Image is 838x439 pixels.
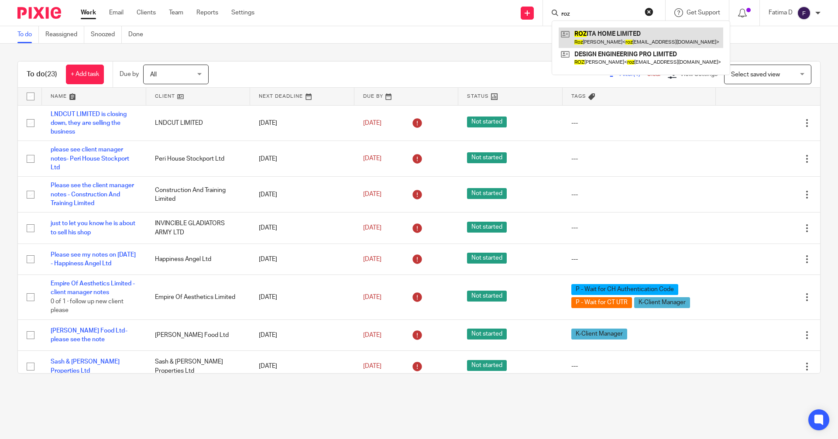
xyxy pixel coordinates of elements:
[66,65,104,84] a: + Add task
[51,147,129,171] a: please see client manager notes- Peri House Stockport Ltd
[571,154,707,163] div: ---
[250,275,354,320] td: [DATE]
[250,244,354,274] td: [DATE]
[146,244,251,274] td: Happiness Angel Ltd
[51,182,134,206] a: Please see the client manager notes - Construction And Training Limited
[571,297,632,308] span: P - Wait for CT UTR
[250,319,354,350] td: [DATE]
[363,256,381,262] span: [DATE]
[731,72,780,78] span: Select saved view
[687,10,720,16] span: Get Support
[467,117,507,127] span: Not started
[571,223,707,232] div: ---
[17,26,39,43] a: To do
[363,225,381,231] span: [DATE]
[571,329,627,340] span: K-Client Manager
[250,351,354,382] td: [DATE]
[128,26,150,43] a: Done
[560,10,639,18] input: Search
[769,8,793,17] p: Fatima D
[467,222,507,233] span: Not started
[571,119,707,127] div: ---
[51,252,136,267] a: Please see my notes on [DATE] - Happiness Angel Ltd
[467,152,507,163] span: Not started
[146,319,251,350] td: [PERSON_NAME] Food Ltd
[467,329,507,340] span: Not started
[467,291,507,302] span: Not started
[250,213,354,244] td: [DATE]
[250,141,354,177] td: [DATE]
[363,363,381,369] span: [DATE]
[51,111,127,135] a: LNDCUT LIMITED is closing down, they are selling the business
[634,297,690,308] span: K-Client Manager
[467,188,507,199] span: Not started
[363,192,381,198] span: [DATE]
[363,156,381,162] span: [DATE]
[231,8,254,17] a: Settings
[196,8,218,17] a: Reports
[146,213,251,244] td: INVINCIBLE GLADIATORS ARMY LTD
[571,362,707,370] div: ---
[51,328,127,343] a: [PERSON_NAME] Food Ltd- please see the note
[51,220,135,235] a: just to let you know he is about to sell his shop
[109,8,124,17] a: Email
[91,26,122,43] a: Snoozed
[146,177,251,213] td: Construction And Training Limited
[250,177,354,213] td: [DATE]
[571,284,678,295] span: P - Wait for CH Authentication Code
[45,71,57,78] span: (23)
[250,105,354,141] td: [DATE]
[137,8,156,17] a: Clients
[571,255,707,264] div: ---
[467,253,507,264] span: Not started
[645,7,653,16] button: Clear
[571,190,707,199] div: ---
[571,94,586,99] span: Tags
[467,360,507,371] span: Not started
[51,359,120,374] a: Sash & [PERSON_NAME] Properties Ltd
[17,7,61,19] img: Pixie
[169,8,183,17] a: Team
[363,332,381,338] span: [DATE]
[120,70,139,79] p: Due by
[146,275,251,320] td: Empire Of Aesthetics Limited
[45,26,84,43] a: Reassigned
[797,6,811,20] img: svg%3E
[51,281,135,295] a: Empire Of Aesthetics Limited -client manager notes
[363,294,381,300] span: [DATE]
[363,120,381,126] span: [DATE]
[81,8,96,17] a: Work
[27,70,57,79] h1: To do
[146,141,251,177] td: Peri House Stockport Ltd
[51,298,124,314] span: 0 of 1 · follow up new client please
[146,105,251,141] td: LNDCUT LIMITED
[150,72,157,78] span: All
[146,351,251,382] td: Sash & [PERSON_NAME] Properties Ltd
